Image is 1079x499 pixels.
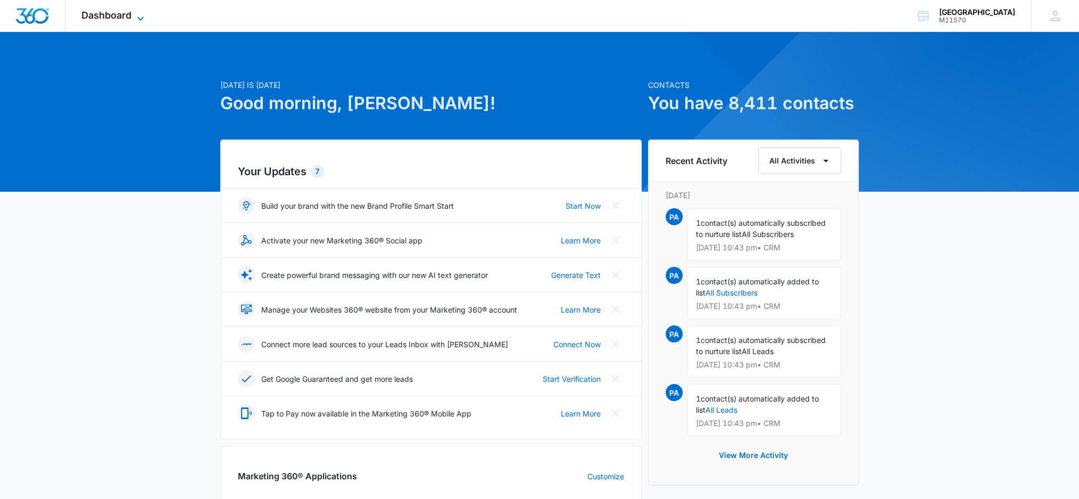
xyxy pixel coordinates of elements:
div: 7 [311,165,324,178]
div: account name [939,8,1015,17]
button: Close [607,232,624,249]
a: Learn More [561,235,601,246]
button: Close [607,336,624,353]
span: 1 [696,218,701,227]
span: Dashboard [81,10,131,21]
span: 1 [696,336,701,345]
span: contact(s) automatically added to list [696,277,819,297]
span: contact(s) automatically subscribed to nurture list [696,336,826,356]
p: Connect more lead sources to your Leads Inbox with [PERSON_NAME] [261,339,508,350]
p: Tap to Pay now available in the Marketing 360® Mobile App [261,408,471,419]
p: [DATE] 10:43 pm • CRM [696,361,832,369]
p: Manage your Websites 360® website from your Marketing 360® account [261,304,517,315]
a: Start Verification [543,373,601,385]
a: Learn More [561,304,601,315]
span: 1 [696,277,701,286]
button: Close [607,370,624,387]
span: PA [666,325,683,342]
a: Customize [587,471,624,482]
p: Activate your new Marketing 360® Social app [261,235,422,246]
h6: Recent Activity [666,154,727,167]
span: PA [666,208,683,225]
p: Create powerful brand messaging with our new AI text generator [261,269,488,281]
a: Start Now [566,200,601,211]
span: contact(s) automatically added to list [696,394,819,414]
a: All Leads [705,405,737,414]
span: PA [666,267,683,284]
h2: Marketing 360® Applications [238,470,357,482]
button: Close [607,197,624,214]
p: [DATE] [666,190,841,201]
a: Generate Text [551,269,601,281]
span: 1 [696,394,701,403]
span: PA [666,384,683,401]
p: Get Google Guaranteed and get more leads [261,373,413,385]
span: All Leads [742,347,774,356]
button: View More Activity [708,443,799,468]
span: contact(s) automatically subscribed to nurture list [696,218,826,239]
h2: Your Updates [238,163,624,179]
p: [DATE] 10:43 pm • CRM [696,244,832,251]
h1: You have 8,411 contacts [648,91,859,116]
span: All Subscribers [742,230,794,239]
button: Close [607,301,624,318]
button: All Activities [758,148,841,174]
p: [DATE] 10:43 pm • CRM [696,420,832,427]
a: Connect Now [553,339,601,350]
button: Close [607,266,624,283]
h1: Good morning, [PERSON_NAME]! [220,91,642,116]
p: [DATE] 10:43 pm • CRM [696,302,832,310]
a: All Subscribers [705,288,758,297]
button: Close [607,405,624,422]
div: account id [939,17,1015,24]
p: Build your brand with the new Brand Profile Smart Start [261,200,454,211]
p: Contacts [648,79,859,91]
a: Learn More [561,408,601,419]
p: [DATE] is [DATE] [220,79,642,91]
